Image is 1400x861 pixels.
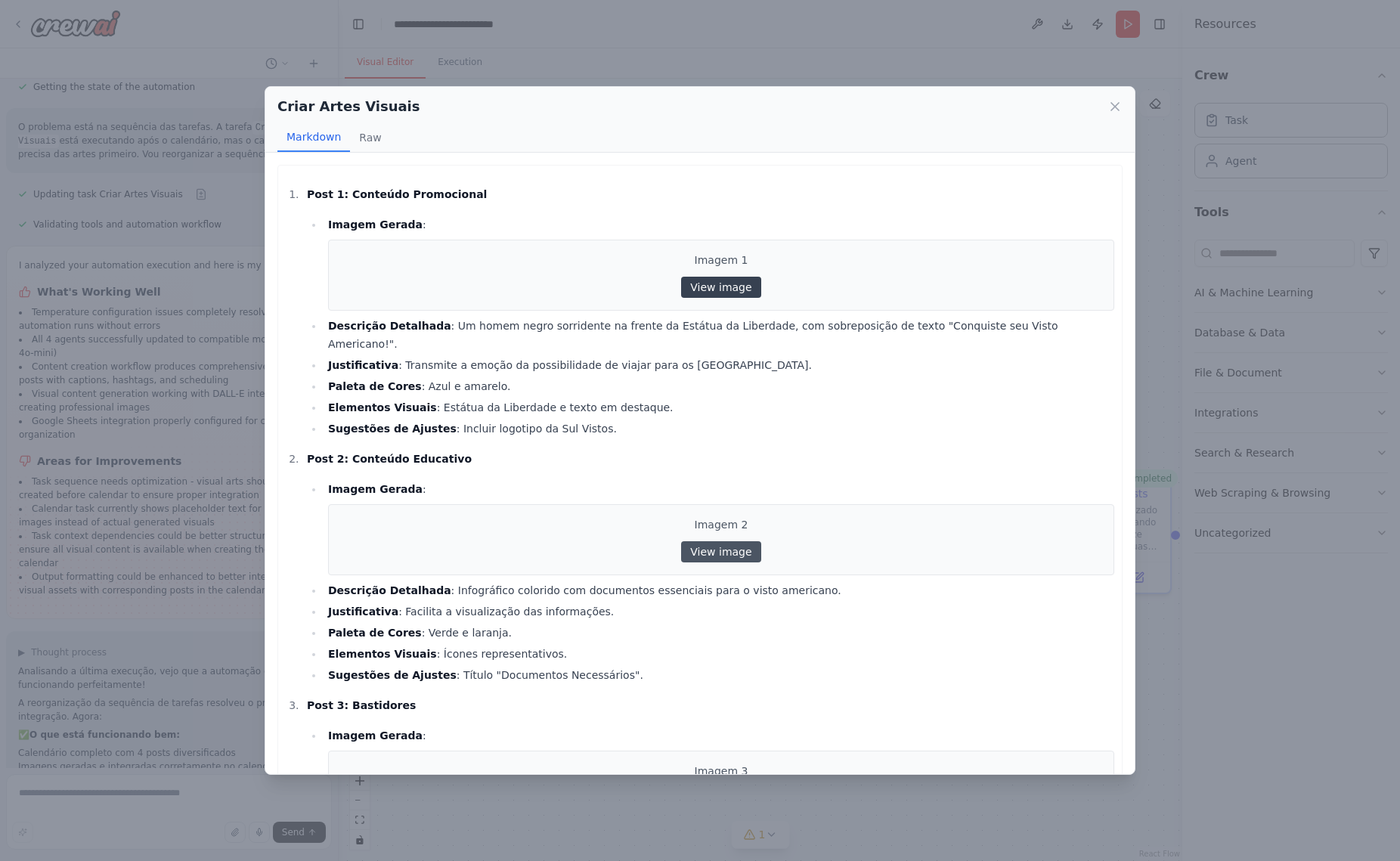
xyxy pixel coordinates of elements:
li: : Incluir logotipo da Sul Vistos. [324,420,1114,438]
p: Imagem 3 [338,763,1104,779]
button: Raw [350,123,390,152]
li: : Estátua da Liberdade e texto em destaque. [324,398,1114,417]
strong: Paleta de Cores [328,627,422,639]
strong: Descrição Detalhada [328,584,451,596]
li: : Ícones representativos. [324,645,1114,663]
strong: Post 3: Bastidores [307,699,416,711]
li: : Um homem negro sorridente na frente da Estátua da Liberdade, com sobreposição de texto "Conquis... [324,317,1114,353]
strong: Justificativa [328,605,398,618]
li: : [324,480,1114,575]
button: Markdown [277,123,350,152]
li: : [324,726,1114,822]
li: : Facilita a visualização das informações. [324,602,1114,621]
strong: Imagem Gerada [328,483,423,495]
strong: Sugestões de Ajustes [328,669,457,681]
p: Imagem 1 [338,252,1104,268]
li: : Infográfico colorido com documentos essenciais para o visto americano. [324,581,1114,599]
strong: Sugestões de Ajustes [328,423,457,435]
strong: Paleta de Cores [328,380,422,392]
strong: Post 2: Conteúdo Educativo [307,453,472,465]
p: Imagem 2 [338,517,1104,532]
li: : Azul e amarelo. [324,377,1114,395]
li: : Verde e laranja. [324,624,1114,642]
strong: Post 1: Conteúdo Promocional [307,188,487,200]
strong: Descrição Detalhada [328,320,451,332]
strong: Imagem Gerada [328,218,423,231]
strong: Elementos Visuais [328,401,437,413]
li: : Título "Documentos Necessários". [324,666,1114,684]
strong: Justificativa [328,359,398,371]
a: View image [681,541,760,562]
strong: Elementos Visuais [328,648,437,660]
a: View image [681,277,760,298]
strong: Imagem Gerada [328,729,423,742]
li: : [324,215,1114,311]
h2: Criar Artes Visuais [277,96,420,117]
li: : Transmite a emoção da possibilidade de viajar para os [GEOGRAPHIC_DATA]. [324,356,1114,374]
